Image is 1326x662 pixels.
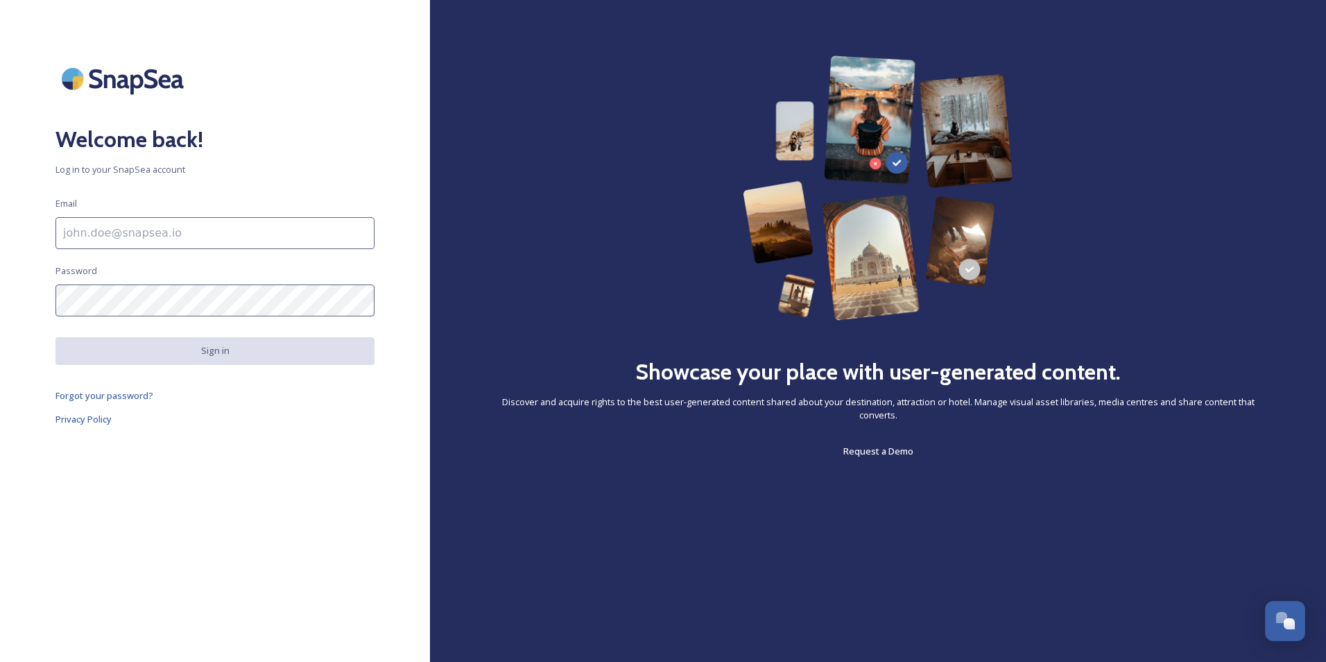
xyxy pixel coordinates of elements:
[55,387,374,404] a: Forgot your password?
[743,56,1013,321] img: 63b42ca75bacad526042e722_Group%20154-p-800.png
[1265,601,1305,641] button: Open Chat
[55,56,194,102] img: SnapSea Logo
[55,411,374,427] a: Privacy Policy
[55,217,374,249] input: john.doe@snapsea.io
[635,355,1121,389] h2: Showcase your place with user-generated content.
[55,413,112,425] span: Privacy Policy
[485,396,1271,422] span: Discover and acquire rights to the best user-generated content shared about your destination, att...
[843,443,913,459] a: Request a Demo
[55,264,97,278] span: Password
[55,123,374,156] h2: Welcome back!
[55,197,77,210] span: Email
[55,163,374,176] span: Log in to your SnapSea account
[55,337,374,364] button: Sign in
[55,389,153,402] span: Forgot your password?
[843,445,913,457] span: Request a Demo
